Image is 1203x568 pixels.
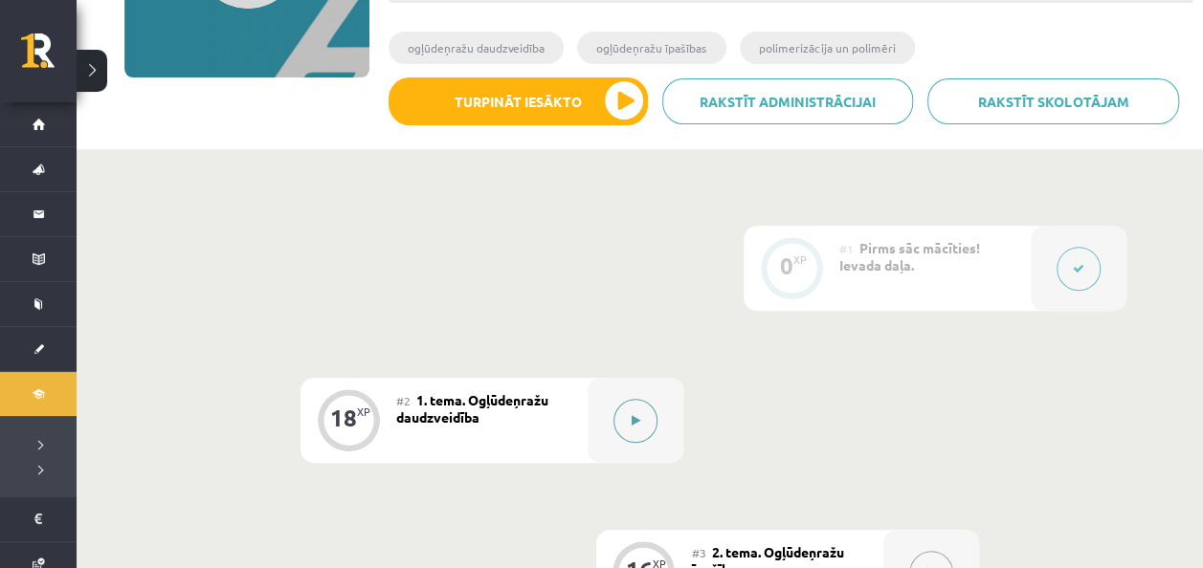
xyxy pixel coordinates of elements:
li: ogļūdeņražu daudzveidība [389,32,564,64]
li: ogļūdeņražu īpašības [577,32,726,64]
div: 0 [780,257,793,274]
div: XP [357,406,370,417]
a: Rakstīt administrācijai [662,78,914,124]
div: XP [793,254,807,265]
span: #1 [839,241,854,256]
a: Rakstīt skolotājam [927,78,1179,124]
span: #3 [692,545,706,560]
button: Turpināt iesākto [389,77,648,125]
span: Pirms sāc mācīties! Ievada daļa. [839,239,980,273]
span: 1. tema. Ogļūdeņražu daudzveidība [396,391,548,426]
a: Rīgas 1. Tālmācības vidusskola [21,33,77,81]
div: 18 [330,409,357,426]
span: #2 [396,393,411,408]
li: polimerizācija un polimēri [740,32,915,64]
